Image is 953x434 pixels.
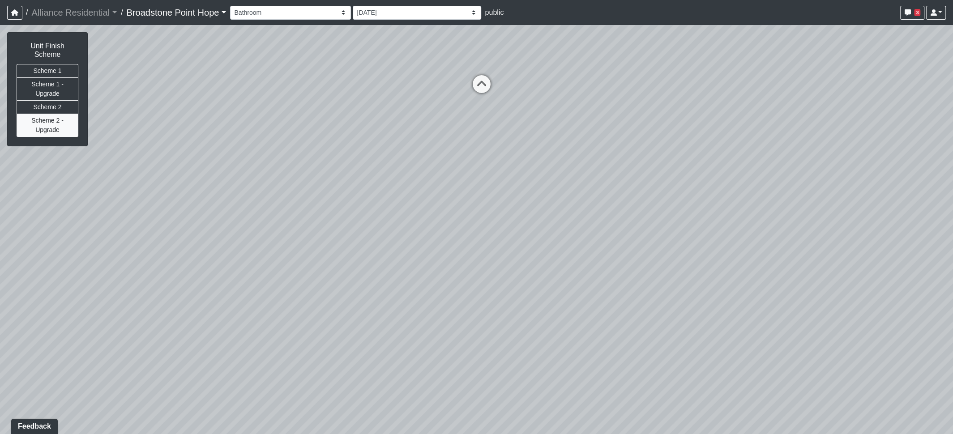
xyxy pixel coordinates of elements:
[17,100,78,114] button: Scheme 2
[914,9,920,16] span: 3
[900,6,924,20] button: 3
[31,4,117,21] a: Alliance Residential
[17,77,78,101] button: Scheme 1 - Upgrade
[485,9,504,16] span: public
[17,64,78,78] button: Scheme 1
[17,42,78,59] h6: Unit Finish Scheme
[17,114,78,137] button: Scheme 2 - Upgrade
[127,4,227,21] a: Broadstone Point Hope
[7,416,60,434] iframe: Ybug feedback widget
[117,4,126,21] span: /
[22,4,31,21] span: /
